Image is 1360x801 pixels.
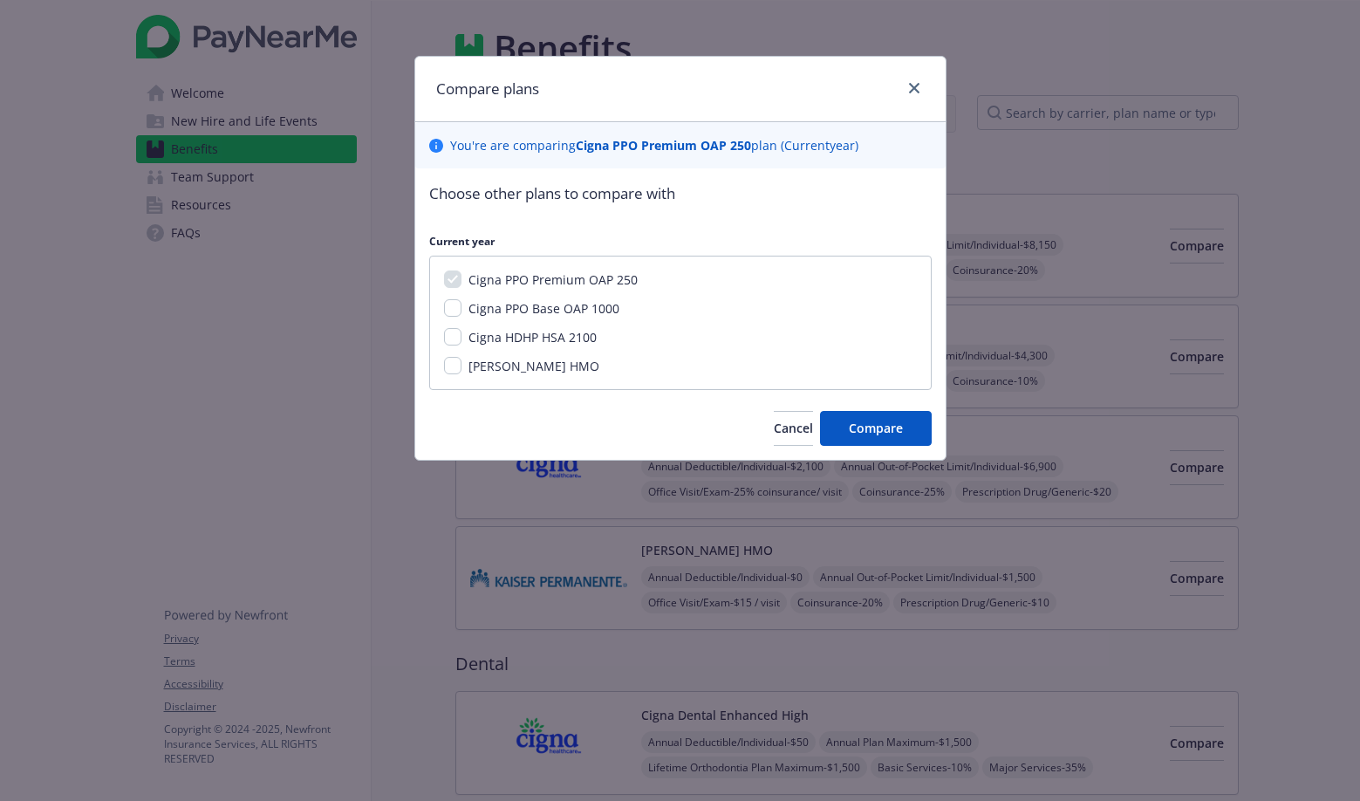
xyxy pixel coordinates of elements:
[820,411,932,446] button: Compare
[468,329,597,346] span: Cigna HDHP HSA 2100
[774,411,813,446] button: Cancel
[774,420,813,436] span: Cancel
[849,420,903,436] span: Compare
[468,358,599,374] span: [PERSON_NAME] HMO
[468,271,638,288] span: Cigna PPO Premium OAP 250
[450,136,858,154] p: You ' re are comparing plan ( Current year)
[468,300,619,317] span: Cigna PPO Base OAP 1000
[904,78,925,99] a: close
[576,137,751,154] b: Cigna PPO Premium OAP 250
[436,78,539,100] h1: Compare plans
[429,182,932,205] p: Choose other plans to compare with
[429,234,932,249] p: Current year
